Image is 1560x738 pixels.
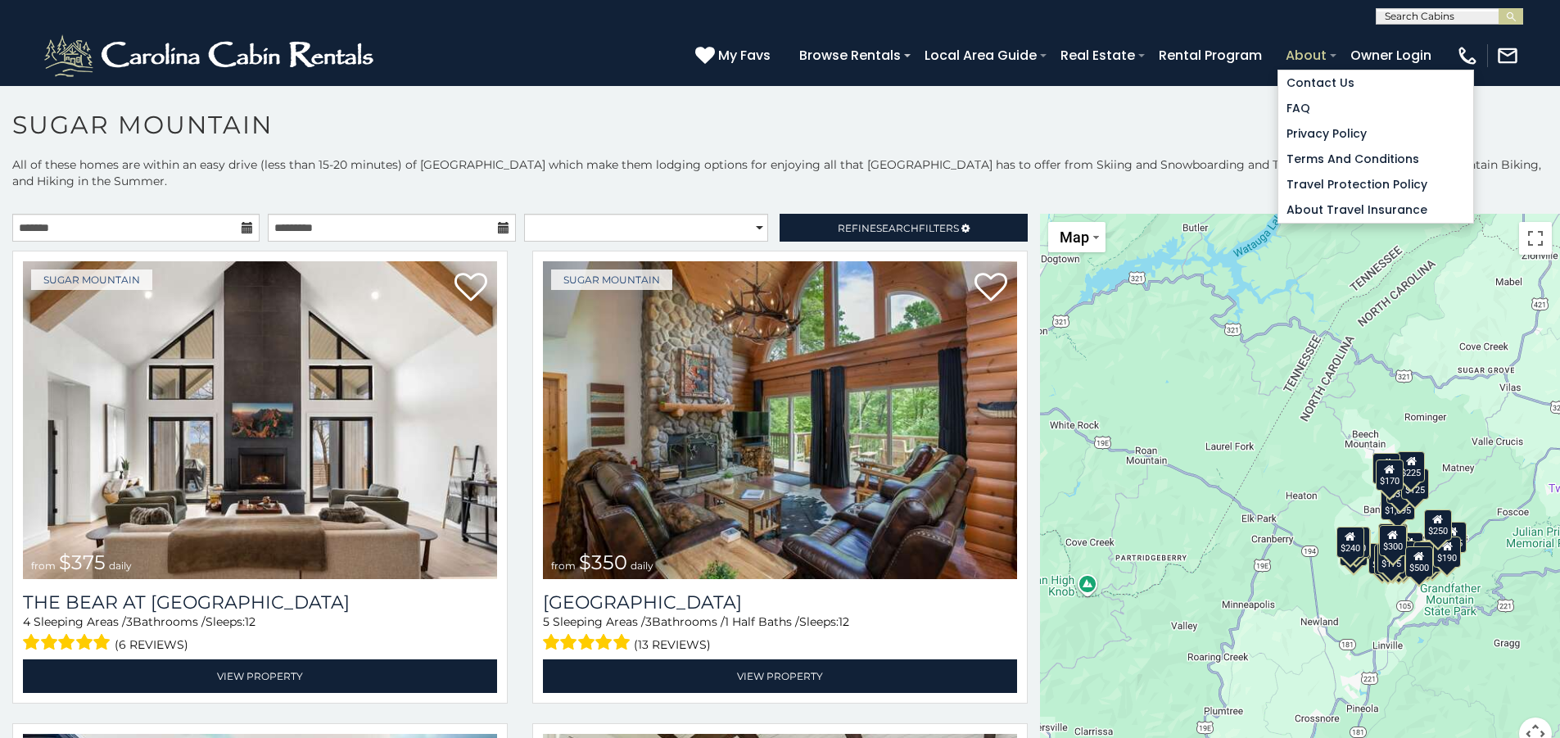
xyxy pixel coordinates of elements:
[1376,459,1404,490] div: $170
[876,222,919,234] span: Search
[1398,451,1426,482] div: $225
[59,550,106,574] span: $375
[1519,222,1552,255] button: Toggle fullscreen view
[1373,453,1401,484] div: $240
[579,550,627,574] span: $350
[245,614,255,629] span: 12
[1424,509,1452,540] div: $250
[109,559,132,572] span: daily
[1341,534,1368,565] div: $355
[1378,523,1406,555] div: $190
[23,591,497,613] a: The Bear At [GEOGRAPHIC_DATA]
[551,269,672,290] a: Sugar Mountain
[1052,41,1143,70] a: Real Estate
[31,269,152,290] a: Sugar Mountain
[645,614,652,629] span: 3
[543,261,1017,579] a: Grouse Moor Lodge from $350 daily
[1336,526,1364,557] div: $240
[1385,544,1413,575] div: $350
[1413,541,1441,573] div: $195
[1278,70,1473,96] a: Contact Us
[718,45,771,66] span: My Favs
[725,614,799,629] span: 1 Half Baths /
[1342,41,1440,70] a: Owner Login
[23,591,497,613] h3: The Bear At Sugar Mountain
[1434,536,1462,567] div: $190
[115,634,188,655] span: (6 reviews)
[631,559,653,572] span: daily
[1456,44,1479,67] img: phone-regular-white.png
[974,271,1007,306] a: Add to favorites
[1377,542,1405,573] div: $175
[1386,472,1414,503] div: $350
[791,41,909,70] a: Browse Rentals
[1401,469,1429,500] div: $125
[1151,41,1270,70] a: Rental Program
[1048,222,1106,252] button: Change map style
[1419,541,1447,572] div: $345
[1278,121,1473,147] a: Privacy Policy
[543,591,1017,613] h3: Grouse Moor Lodge
[41,31,381,80] img: White-1-2.png
[543,261,1017,579] img: Grouse Moor Lodge
[23,659,497,693] a: View Property
[1278,147,1473,172] a: Terms and Conditions
[1375,543,1403,574] div: $155
[695,45,775,66] a: My Favs
[1369,542,1397,573] div: $375
[543,614,549,629] span: 5
[1278,172,1473,197] a: Travel Protection Policy
[1439,522,1467,553] div: $155
[1405,546,1433,577] div: $500
[23,261,497,579] img: The Bear At Sugar Mountain
[1060,229,1089,246] span: Map
[1395,532,1423,564] div: $200
[780,214,1027,242] a: RefineSearchFilters
[126,614,133,629] span: 3
[634,634,711,655] span: (13 reviews)
[1379,524,1407,555] div: $300
[838,222,959,234] span: Refine Filters
[23,261,497,579] a: The Bear At Sugar Mountain from $375 daily
[551,559,576,572] span: from
[839,614,849,629] span: 12
[23,613,497,655] div: Sleeping Areas / Bathrooms / Sleeps:
[31,559,56,572] span: from
[916,41,1045,70] a: Local Area Guide
[543,659,1017,693] a: View Property
[543,591,1017,613] a: [GEOGRAPHIC_DATA]
[1381,489,1415,520] div: $1,095
[1278,96,1473,121] a: FAQ
[23,614,30,629] span: 4
[1277,41,1335,70] a: About
[1278,197,1473,223] a: About Travel Insurance
[543,613,1017,655] div: Sleeping Areas / Bathrooms / Sleeps:
[1496,44,1519,67] img: mail-regular-white.png
[454,271,487,306] a: Add to favorites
